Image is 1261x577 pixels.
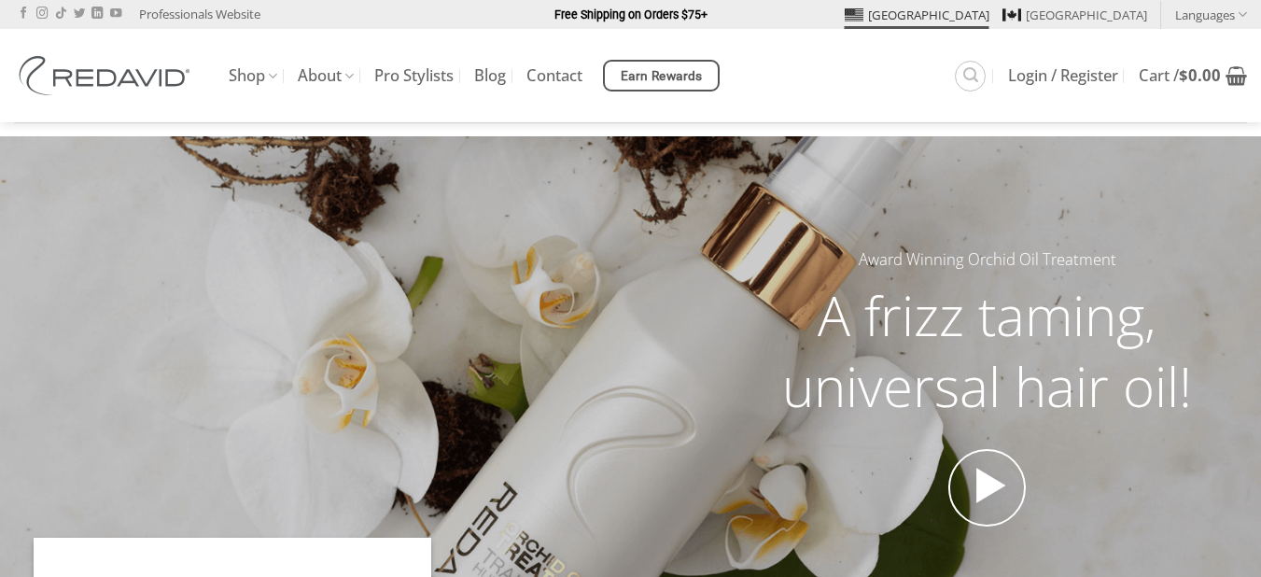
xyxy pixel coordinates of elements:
[1139,68,1221,83] span: Cart /
[1179,64,1221,86] bdi: 0.00
[1175,1,1247,28] a: Languages
[603,60,720,91] a: Earn Rewards
[1002,1,1147,29] a: [GEOGRAPHIC_DATA]
[229,58,277,94] a: Shop
[1008,59,1118,92] a: Login / Register
[948,449,1027,528] a: Open video in lightbox
[74,7,85,21] a: Follow on Twitter
[955,61,986,91] a: Search
[91,7,103,21] a: Follow on LinkedIn
[845,1,989,29] a: [GEOGRAPHIC_DATA]
[1139,55,1247,96] a: View cart
[55,7,66,21] a: Follow on TikTok
[526,59,582,92] a: Contact
[110,7,121,21] a: Follow on YouTube
[474,59,506,92] a: Blog
[298,58,354,94] a: About
[18,7,29,21] a: Follow on Facebook
[36,7,48,21] a: Follow on Instagram
[747,247,1228,273] h5: Award Winning Orchid Oil Treatment
[1179,64,1188,86] span: $
[621,66,703,87] span: Earn Rewards
[14,56,201,95] img: REDAVID Salon Products | United States
[374,59,454,92] a: Pro Stylists
[554,7,708,21] strong: Free Shipping on Orders $75+
[1008,68,1118,83] span: Login / Register
[747,280,1228,421] h2: A frizz taming, universal hair oil!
